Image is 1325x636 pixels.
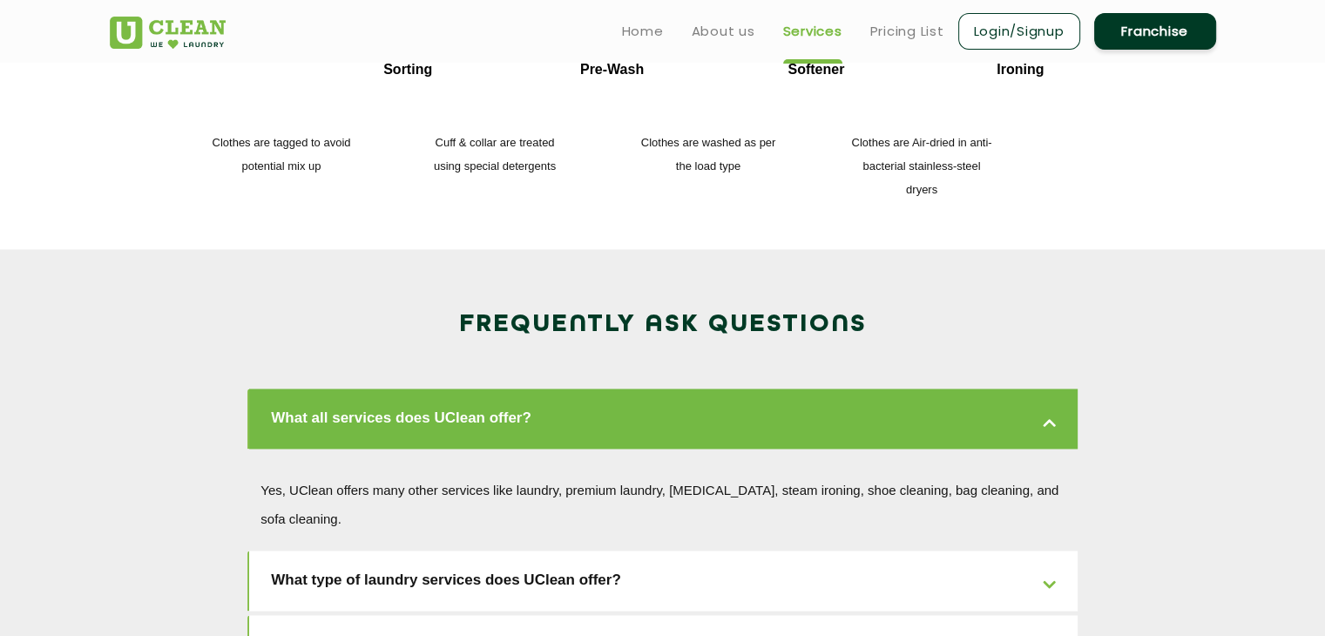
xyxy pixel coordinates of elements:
a: Franchise [1094,13,1216,50]
h2: Frequently Ask Questions [110,310,1216,339]
img: UClean Laundry and Dry Cleaning [110,17,226,49]
p: Clothes are tagged to avoid potential mix up [210,131,354,178]
a: What type of laundry services does UClean offer? [249,551,1078,611]
p: Pre-Wash [572,62,651,78]
a: Pricing List [870,21,944,42]
p: Yes, UClean offers many other services like laundry, premium laundry, [MEDICAL_DATA], steam ironi... [260,476,1065,533]
p: Sorting [368,62,447,78]
a: About us [692,21,755,42]
p: Clothes are Air-dried in anti-bacterial stainless-steel dryers [850,131,994,201]
a: Home [622,21,664,42]
p: Clothes are washed as per the load type [637,131,781,178]
a: Login/Signup [958,13,1080,50]
p: Softener [777,62,855,78]
p: Cuff & collar are treated using special detergents [423,131,567,178]
a: Services [783,21,842,42]
p: Ironing [981,62,1059,78]
a: What all services does UClean offer? [249,389,1078,449]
